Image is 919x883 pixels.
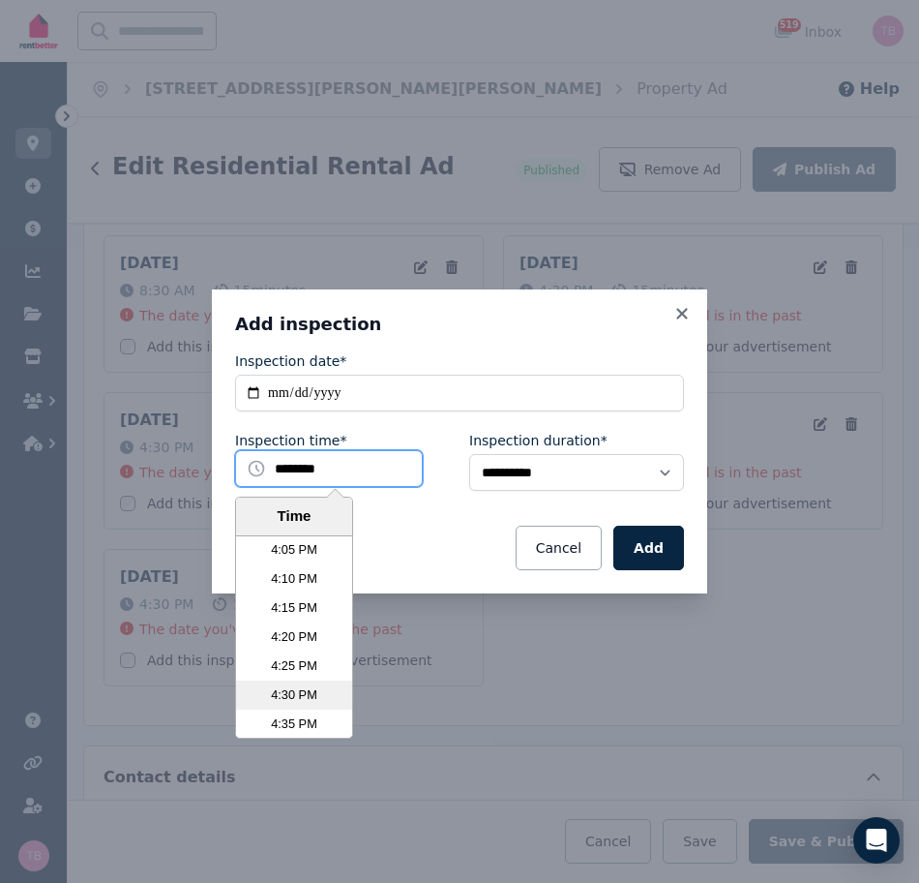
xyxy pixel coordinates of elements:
li: 4:35 PM [236,710,352,739]
div: Time [241,505,347,528]
label: Inspection date* [235,351,346,371]
label: Inspection time* [235,431,346,450]
ul: Time [236,536,352,739]
li: 4:20 PM [236,623,352,652]
li: 4:05 PM [236,535,352,564]
button: Cancel [516,526,602,570]
li: 4:25 PM [236,652,352,681]
button: Add [613,526,684,570]
li: 4:15 PM [236,594,352,623]
div: Open Intercom Messenger [853,817,900,864]
li: 4:30 PM [236,681,352,710]
h3: Add inspection [235,313,684,336]
li: 4:10 PM [236,564,352,594]
label: Inspection duration* [469,431,608,450]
